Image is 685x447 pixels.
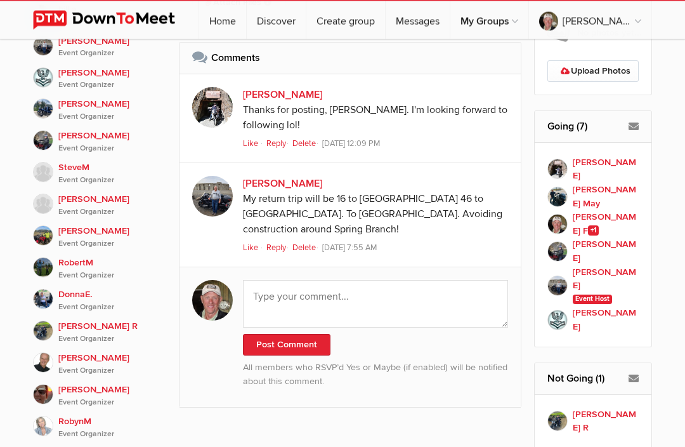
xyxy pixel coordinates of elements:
span: DonnaE. [58,288,160,314]
span: RobertM [58,257,160,282]
img: Reagan R [33,321,53,342]
p: All members who RSVP’d Yes or Maybe (if enabled) will be notified about this comment. [243,361,508,389]
span: [PERSON_NAME] R [58,320,160,345]
a: Delete [292,243,320,253]
span: [PERSON_NAME] [58,35,160,60]
img: Corey G [33,226,53,246]
img: Jeff Petry [33,68,53,88]
a: Like [243,139,260,149]
a: [PERSON_NAME] F [529,1,651,39]
b: [PERSON_NAME] [573,238,639,265]
img: John Rhodes [33,353,53,373]
i: Event Organizer [58,80,160,91]
i: Event Organizer [58,112,160,123]
b: [PERSON_NAME] [573,307,639,334]
img: John R [547,242,568,262]
i: Event Organizer [58,334,160,345]
a: Reply [266,139,290,149]
a: [PERSON_NAME]Event Organizer [33,218,160,250]
h2: Going (7) [547,112,639,142]
a: [PERSON_NAME]Event Organizer [33,377,160,409]
a: [PERSON_NAME] Event Host [547,266,639,307]
a: [PERSON_NAME]Event Organizer [33,91,160,123]
i: Event Organizer [58,270,160,282]
a: Upload Photos [547,61,639,83]
span: +1 [588,226,599,236]
a: Create group [306,1,385,39]
a: Messages [386,1,450,39]
span: [DATE] 12:09 PM [322,139,380,149]
b: [PERSON_NAME] [573,156,639,183]
a: [PERSON_NAME]Event Organizer [33,187,160,218]
a: [PERSON_NAME]Event Organizer [33,60,160,92]
span: Like [243,243,258,253]
a: Like [243,243,260,253]
i: Event Organizer [58,302,160,314]
i: Event Organizer [58,397,160,409]
span: SteveM [58,161,160,187]
a: [PERSON_NAME] [243,178,322,190]
a: RobertMEvent Organizer [33,250,160,282]
span: RobynM [58,415,160,441]
b: [PERSON_NAME] [573,266,639,293]
h2: Not Going (1) [547,364,639,394]
img: Kenneth Manuel [547,276,568,297]
b: [PERSON_NAME] R [573,408,639,436]
img: RobertM [33,258,53,278]
span: Like [243,139,258,149]
a: [PERSON_NAME] [243,89,322,102]
i: Event Organizer [58,366,160,377]
span: [PERSON_NAME] [58,193,160,218]
span: [PERSON_NAME] [58,67,160,92]
div: My return trip will be 16 to [GEOGRAPHIC_DATA] 46 to [GEOGRAPHIC_DATA]. To [GEOGRAPHIC_DATA]. Avo... [243,192,508,239]
img: Butch F [547,215,568,235]
a: [PERSON_NAME]Event Organizer [33,29,160,60]
span: [PERSON_NAME] [58,352,160,377]
span: [PERSON_NAME] [58,98,160,123]
a: DonnaE.Event Organizer [33,282,160,314]
img: Jeff Petry [547,310,568,331]
a: [PERSON_NAME]Event Organizer [33,345,160,377]
a: RobynMEvent Organizer [33,409,160,441]
span: Event Host [573,295,613,305]
span: [PERSON_NAME] [58,225,160,250]
span: [PERSON_NAME] [58,130,160,155]
img: Barb May [547,187,568,208]
img: John R [33,131,53,151]
img: Kenneth Manuel [192,177,233,217]
img: Kathy A [33,194,53,215]
i: Event Organizer [58,175,160,187]
i: Event Organizer [58,239,160,250]
a: [PERSON_NAME] R [547,408,639,436]
h2: Comments [192,43,508,74]
a: [PERSON_NAME]Event Organizer [33,123,160,155]
a: [PERSON_NAME] [547,238,639,265]
img: John P [192,88,233,128]
img: John P [547,159,568,180]
a: Discover [247,1,306,39]
button: Post Comment [243,335,330,356]
span: [PERSON_NAME] [58,384,160,409]
img: Cindy Barlow [33,385,53,405]
i: Event Organizer [58,48,160,60]
a: SteveMEvent Organizer [33,155,160,187]
div: Thanks for posting, [PERSON_NAME]. I'm looking forward to following lol! [243,103,508,135]
a: [PERSON_NAME] May [547,183,639,211]
img: RobynM [33,417,53,437]
a: Delete [292,139,320,149]
a: [PERSON_NAME] F+1 [547,211,639,238]
img: Reagan R [547,411,568,432]
i: Event Organizer [58,207,160,218]
a: My Groups [450,1,528,39]
img: DownToMeet [33,11,195,30]
b: [PERSON_NAME] F [573,211,639,238]
img: Kenneth Manuel [33,36,53,57]
img: SteveM [33,163,53,183]
a: [PERSON_NAME] REvent Organizer [33,314,160,345]
a: [PERSON_NAME] [547,307,639,334]
i: Event Organizer [58,429,160,441]
a: Reply [266,243,290,253]
a: [PERSON_NAME] [547,156,639,183]
b: [PERSON_NAME] May [573,183,639,211]
a: Home [199,1,246,39]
